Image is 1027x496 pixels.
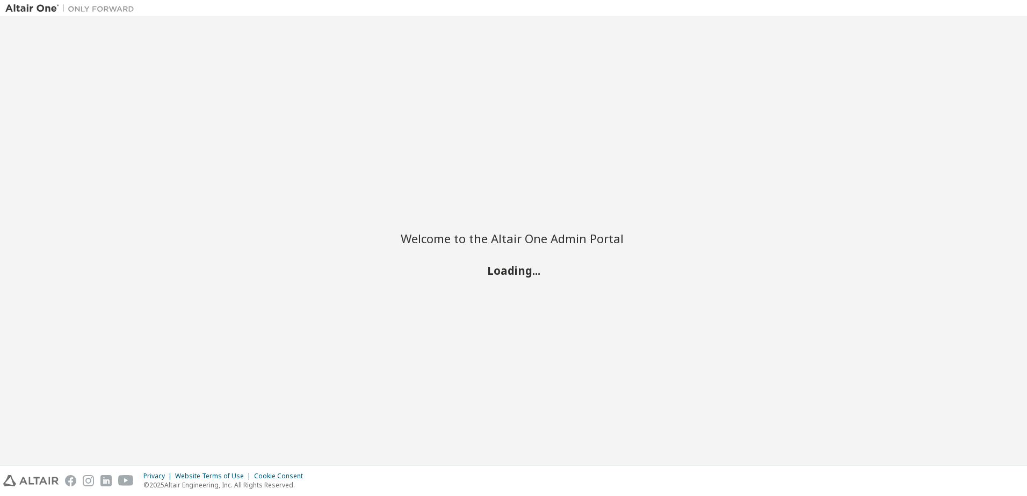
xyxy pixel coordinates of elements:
[401,264,626,278] h2: Loading...
[143,472,175,480] div: Privacy
[5,3,140,14] img: Altair One
[143,480,309,490] p: © 2025 Altair Engineering, Inc. All Rights Reserved.
[83,475,94,486] img: instagram.svg
[65,475,76,486] img: facebook.svg
[401,231,626,246] h2: Welcome to the Altair One Admin Portal
[3,475,59,486] img: altair_logo.svg
[254,472,309,480] div: Cookie Consent
[118,475,134,486] img: youtube.svg
[100,475,112,486] img: linkedin.svg
[175,472,254,480] div: Website Terms of Use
